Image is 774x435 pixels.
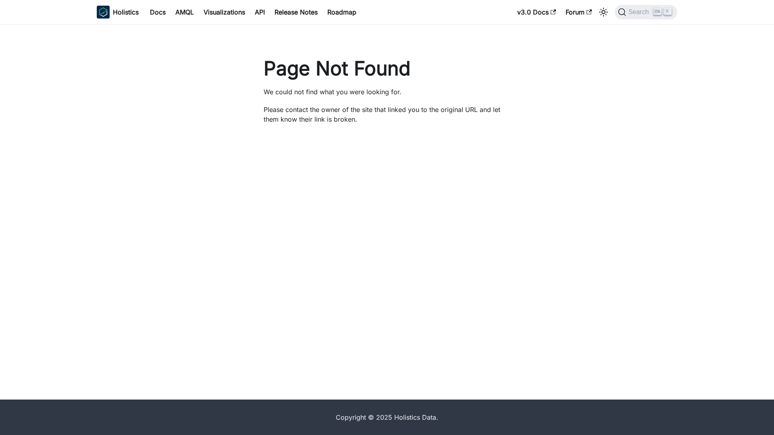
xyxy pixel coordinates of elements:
h1: Page Not Found [264,56,510,81]
img: Holistics [97,6,110,19]
a: AMQL [171,6,199,19]
a: Release Notes [270,6,322,19]
a: v3.0 Docs [512,6,561,19]
a: API [250,6,270,19]
button: Search (Ctrl+K) [615,5,677,19]
button: Switch between dark and light mode (currently light mode) [597,6,610,19]
span: Search [626,8,654,16]
b: Holistics [113,7,139,17]
p: Please contact the owner of the site that linked you to the original URL and let them know their ... [264,105,510,124]
a: HolisticsHolistics [97,6,139,19]
kbd: K [664,8,672,15]
p: We could not find what you were looking for. [264,87,510,97]
div: Copyright © 2025 Holistics Data. [131,412,643,422]
a: Roadmap [322,6,361,19]
a: Visualizations [199,6,250,19]
a: Docs [145,6,171,19]
a: Forum [561,6,597,19]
